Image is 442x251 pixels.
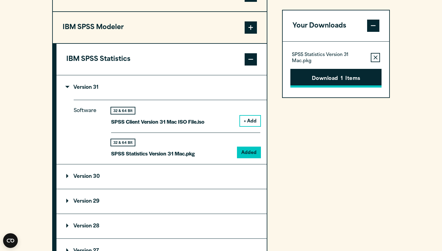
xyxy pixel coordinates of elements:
button: IBM SPSS Statistics [56,44,267,75]
div: Your Downloads [283,42,389,98]
p: Version 29 [66,199,99,204]
p: Version 30 [66,174,100,179]
button: Open CMP widget [3,233,18,248]
p: SPSS Statistics Version 31 Mac.pkg [292,52,366,65]
button: Download1Items [290,69,382,88]
summary: Version 29 [56,189,267,214]
button: IBM SPSS Modeler [53,12,267,43]
div: 32 & 64 Bit [111,107,135,114]
p: SPSS Statistics Version 31 Mac.pkg [111,149,195,158]
span: 1 [341,75,343,83]
p: Version 28 [66,224,99,229]
summary: Version 28 [56,214,267,238]
p: SPSS Client Version 31 Mac ISO File.iso [111,117,204,126]
button: Your Downloads [283,10,389,42]
button: + Add [240,116,260,126]
div: 32 & 64 Bit [111,139,135,146]
p: Software [74,107,101,153]
p: Version 31 [66,85,99,90]
summary: Version 30 [56,164,267,189]
summary: Version 31 [56,75,267,100]
button: Added [238,147,260,158]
